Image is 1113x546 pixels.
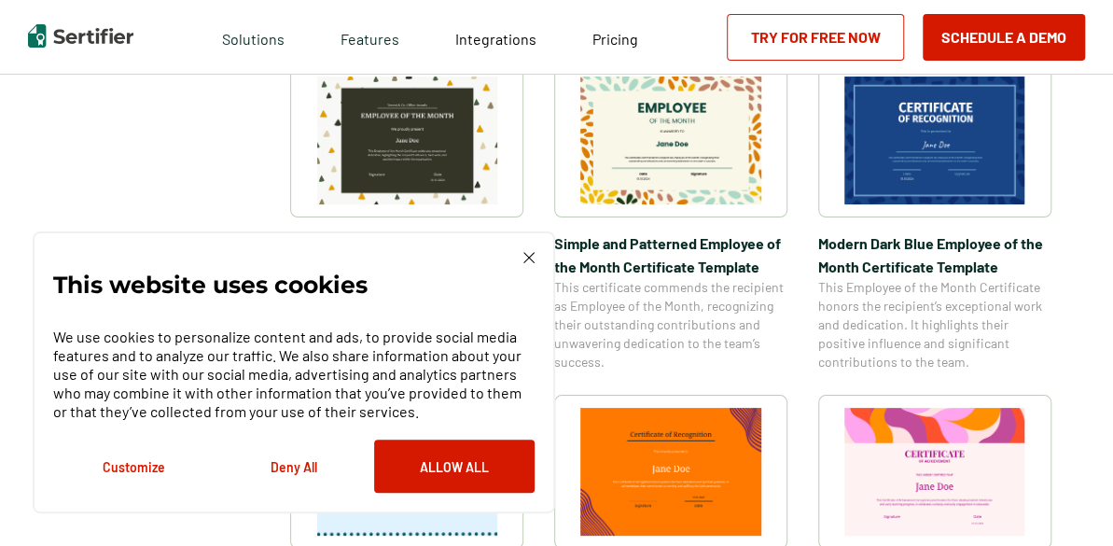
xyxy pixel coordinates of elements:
[1020,456,1113,546] iframe: Chat Widget
[53,275,368,294] p: This website uses cookies
[554,231,787,278] span: Simple and Patterned Employee of the Month Certificate Template
[523,252,535,263] img: Cookie Popup Close
[455,25,536,49] a: Integrations
[592,25,638,49] a: Pricing
[554,63,787,371] a: Simple and Patterned Employee of the Month Certificate TemplateSimple and Patterned Employee of t...
[53,440,214,493] button: Customize
[341,25,399,49] span: Features
[290,63,523,371] a: Simple & Colorful Employee of the Month Certificate TemplateSimple & Colorful Employee of the Mon...
[374,440,535,493] button: Allow All
[592,30,638,48] span: Pricing
[818,231,1051,278] span: Modern Dark Blue Employee of the Month Certificate Template
[28,24,133,48] img: Sertifier | Digital Credentialing Platform
[727,14,904,61] a: Try for Free Now
[455,30,536,48] span: Integrations
[554,278,787,371] span: This certificate commends the recipient as Employee of the Month, recognizing their outstanding c...
[844,77,1025,204] img: Modern Dark Blue Employee of the Month Certificate Template
[580,408,761,536] img: Certificate of Recognition for Pastor
[923,14,1085,61] button: Schedule a Demo
[844,408,1025,536] img: Certificate of Achievement for Preschool Template
[317,77,498,204] img: Simple & Colorful Employee of the Month Certificate Template
[214,440,374,493] button: Deny All
[580,77,761,204] img: Simple and Patterned Employee of the Month Certificate Template
[222,25,285,49] span: Solutions
[818,63,1051,371] a: Modern Dark Blue Employee of the Month Certificate TemplateModern Dark Blue Employee of the Month...
[53,328,535,421] p: We use cookies to personalize content and ads, to provide social media features and to analyze ou...
[818,278,1051,371] span: This Employee of the Month Certificate honors the recipient’s exceptional work and dedication. It...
